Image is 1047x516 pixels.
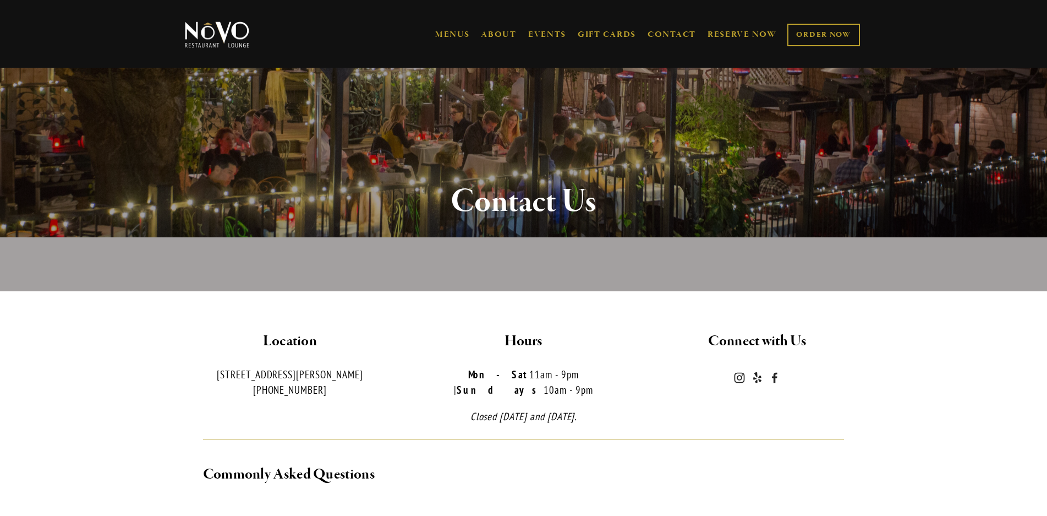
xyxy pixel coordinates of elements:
[708,24,777,45] a: RESERVE NOW
[451,181,597,222] strong: Contact Us
[752,372,763,383] a: Yelp
[481,29,517,40] a: ABOUT
[470,410,577,423] em: Closed [DATE] and [DATE].
[769,372,780,383] a: Novo Restaurant and Lounge
[416,367,631,398] p: 11am - 9pm | 10am - 9pm
[734,372,745,383] a: Instagram
[435,29,470,40] a: MENUS
[468,368,529,381] strong: Mon-Sat
[183,21,251,48] img: Novo Restaurant &amp; Lounge
[203,463,845,486] h2: Commonly Asked Questions
[183,367,398,398] p: [STREET_ADDRESS][PERSON_NAME] [PHONE_NUMBER]
[787,24,859,46] a: ORDER NOW
[183,330,398,353] h2: Location
[457,383,544,396] strong: Sundays
[578,24,636,45] a: GIFT CARDS
[650,330,865,353] h2: Connect with Us
[416,330,631,353] h2: Hours
[648,24,696,45] a: CONTACT
[528,29,566,40] a: EVENTS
